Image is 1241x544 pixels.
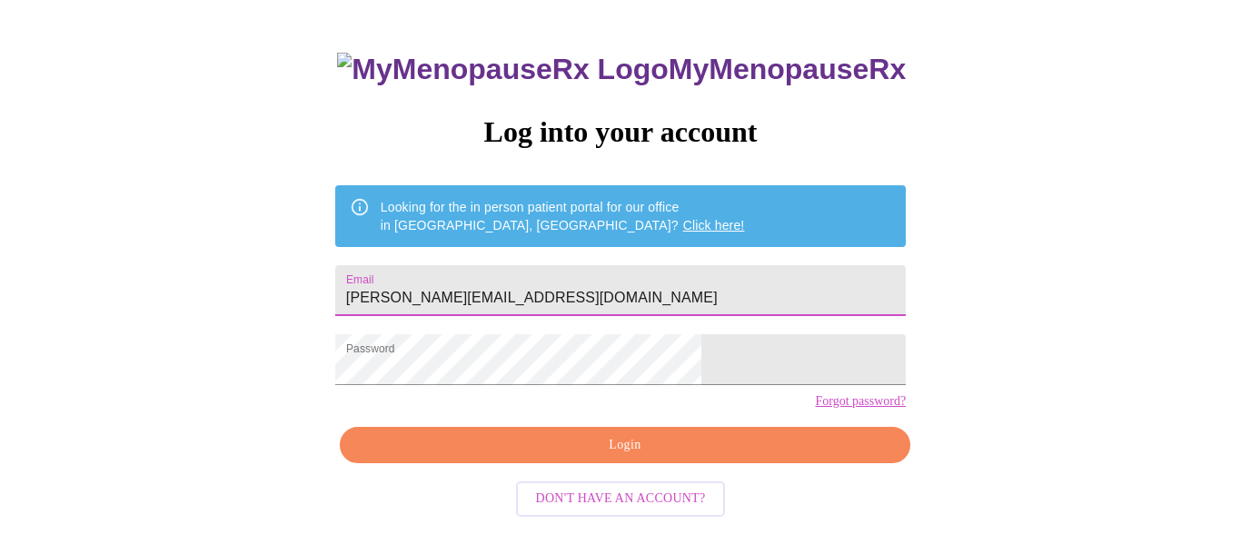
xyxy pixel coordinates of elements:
a: Forgot password? [815,394,906,409]
h3: Log into your account [335,115,906,149]
button: Login [340,427,910,464]
h3: MyMenopauseRx [337,53,906,86]
span: Login [361,434,889,457]
a: Don't have an account? [511,490,730,505]
img: MyMenopauseRx Logo [337,53,668,86]
button: Don't have an account? [516,481,726,517]
a: Click here! [683,218,745,232]
span: Don't have an account? [536,488,706,510]
div: Looking for the in person patient portal for our office in [GEOGRAPHIC_DATA], [GEOGRAPHIC_DATA]? [381,191,745,242]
